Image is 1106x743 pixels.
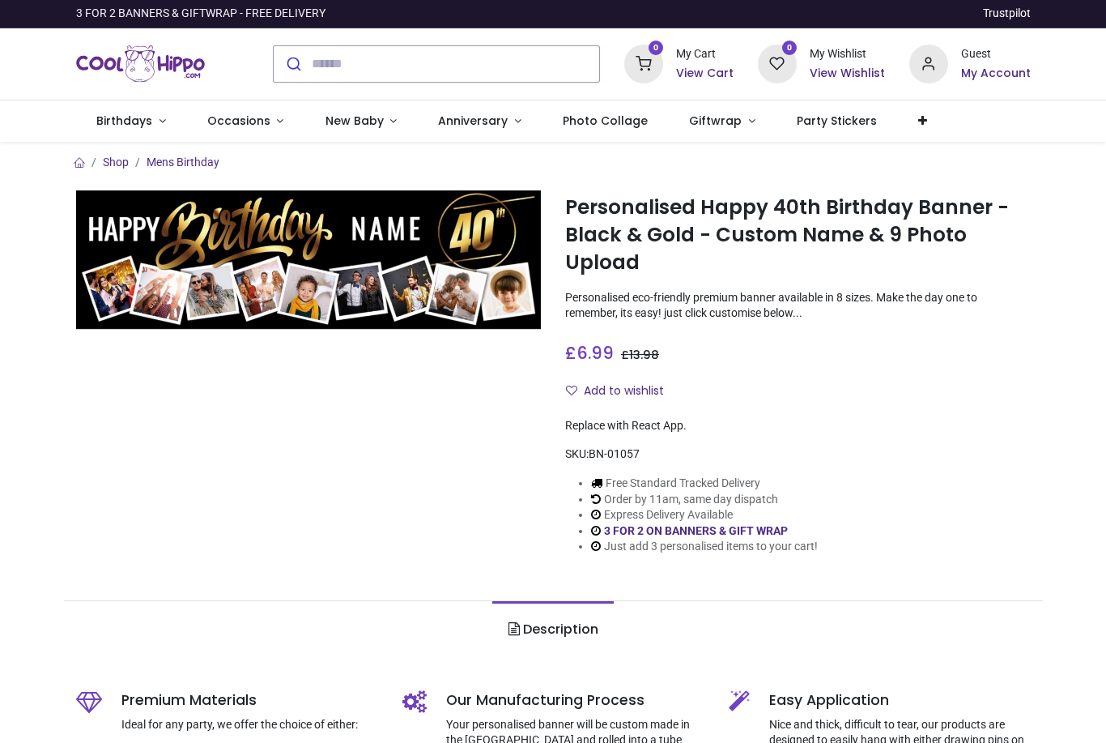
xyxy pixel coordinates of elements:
button: Submit [274,46,312,82]
div: My Cart [676,46,734,62]
p: Ideal for any party, we offer the choice of either: [121,717,378,733]
li: Order by 11am, same day dispatch [591,492,818,508]
li: Free Standard Tracked Delivery [591,476,818,492]
sup: 0 [649,41,664,56]
span: New Baby [325,113,384,129]
i: Add to wishlist [566,385,577,396]
span: £ [565,341,614,365]
div: My Wishlist [810,46,885,62]
span: 13.98 [629,347,659,363]
span: Photo Collage [563,113,648,129]
a: Birthdays [76,100,187,143]
div: Guest [961,46,1031,62]
li: Just add 3 personalised items to your cart! [591,539,818,555]
a: Trustpilot [983,6,1031,22]
a: Giftwrap [669,100,776,143]
span: Anniversary [438,113,508,129]
img: Cool Hippo [76,41,206,87]
a: View Cart [676,66,734,82]
h5: Premium Materials [121,690,378,711]
span: Giftwrap [689,113,742,129]
a: Anniversary [418,100,542,143]
a: 0 [758,56,797,69]
span: 6.99 [576,341,614,365]
span: Occasions [207,113,270,129]
a: Occasions [186,100,304,143]
div: 3 FOR 2 BANNERS & GIFTWRAP - FREE DELIVERY [76,6,325,22]
sup: 0 [782,41,798,56]
a: Mens Birthday [147,156,219,169]
button: Add to wishlistAdd to wishlist [565,378,678,405]
h5: Easy Application [769,690,1031,711]
span: Party Stickers [797,113,877,129]
img: Personalised Happy 40th Birthday Banner - Black & Gold - Custom Name & 9 Photo Upload [76,190,542,330]
a: 0 [624,56,663,69]
a: View Wishlist [810,66,885,82]
li: Express Delivery Available [591,507,818,523]
h1: Personalised Happy 40th Birthday Banner - Black & Gold - Custom Name & 9 Photo Upload [565,194,1031,277]
span: Birthdays [96,113,152,129]
a: Logo of Cool Hippo [76,41,206,87]
a: My Account [961,66,1031,82]
h5: Our Manufacturing Process [446,690,704,711]
a: Shop [103,156,129,169]
div: SKU: [565,446,1031,463]
span: BN-01057 [589,447,640,460]
a: New Baby [304,100,418,143]
a: Description [492,601,613,658]
div: Replace with React App. [565,418,1031,434]
p: Personalised eco-friendly premium banner available in 8 sizes. Make the day one to remember, its ... [565,290,1031,322]
span: £ [621,347,659,363]
a: 3 FOR 2 ON BANNERS & GIFT WRAP [604,524,788,537]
